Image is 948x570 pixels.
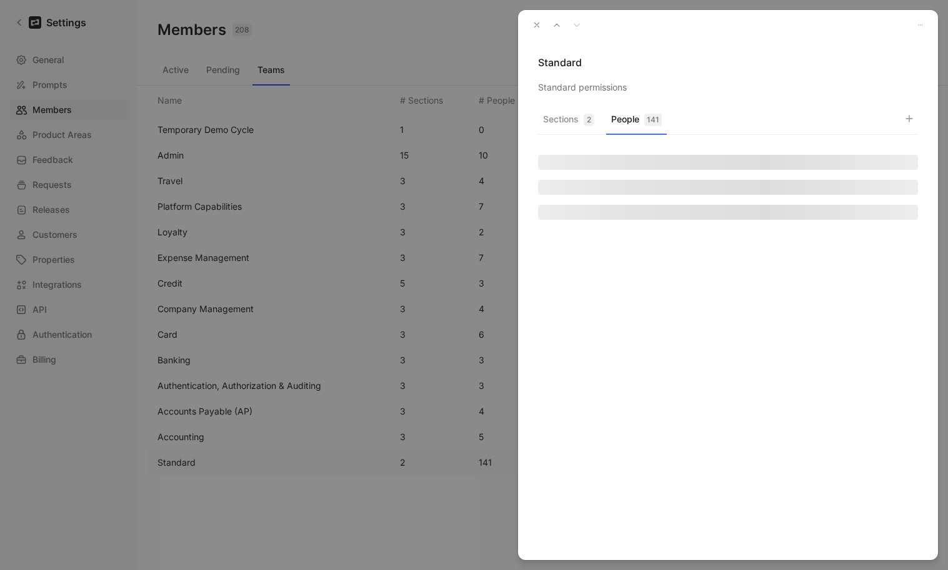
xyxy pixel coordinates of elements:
[584,114,594,126] div: 2
[644,114,662,126] div: 141
[606,111,667,135] button: People
[538,55,918,70] h1: Standard
[538,111,599,135] button: Sections
[538,80,918,95] p: Standard permissions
